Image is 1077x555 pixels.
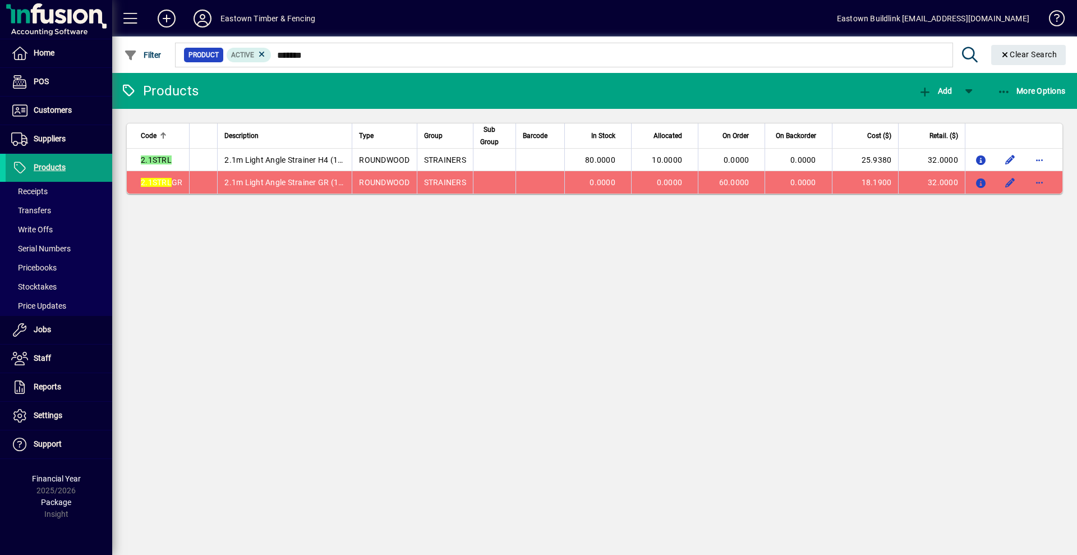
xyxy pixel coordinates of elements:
span: Filter [124,51,162,59]
td: 32.0000 [898,171,965,194]
span: POS [34,77,49,86]
span: Pricebooks [11,263,57,272]
div: Group [424,130,466,142]
span: Add [918,86,952,95]
button: More options [1030,151,1048,169]
span: Group [424,130,443,142]
span: Suppliers [34,134,66,143]
span: Cost ($) [867,130,891,142]
span: Serial Numbers [11,244,71,253]
a: Stocktakes [6,277,112,296]
a: Jobs [6,316,112,344]
a: Settings [6,402,112,430]
a: Receipts [6,182,112,201]
button: More Options [995,81,1069,101]
button: Add [915,81,955,101]
span: Active [231,51,254,59]
span: 10.0000 [652,155,682,164]
td: 32.0000 [898,149,965,171]
a: Home [6,39,112,67]
span: Home [34,48,54,57]
span: STRAINERS [424,178,466,187]
div: Code [141,130,182,142]
a: Transfers [6,201,112,220]
button: Profile [185,8,220,29]
td: 18.1900 [832,171,899,194]
span: Jobs [34,325,51,334]
span: Barcode [523,130,547,142]
span: Reports [34,382,61,391]
span: ROUNDWOOD [359,155,409,164]
a: Support [6,430,112,458]
td: 25.9380 [832,149,899,171]
em: 2.1STRL [141,155,172,164]
span: Customers [34,106,72,114]
a: Staff [6,345,112,373]
span: Description [224,130,259,142]
div: Barcode [523,130,558,142]
div: Eastown Timber & Fencing [220,10,315,27]
a: Pricebooks [6,258,112,277]
span: Stocktakes [11,282,57,291]
div: Allocated [638,130,692,142]
span: More Options [997,86,1066,95]
em: 2.1STRL [141,178,172,187]
span: 0.0000 [724,155,749,164]
span: 0.0000 [590,178,615,187]
button: Add [149,8,185,29]
a: Price Updates [6,296,112,315]
span: STRAINERS [424,155,466,164]
span: Transfers [11,206,51,215]
span: Sub Group [480,123,499,148]
a: Knowledge Base [1041,2,1063,39]
a: Serial Numbers [6,239,112,258]
button: Clear [991,45,1066,65]
div: In Stock [572,130,625,142]
span: Type [359,130,374,142]
div: Sub Group [480,123,509,148]
a: Suppliers [6,125,112,153]
span: Retail. ($) [929,130,958,142]
span: Financial Year [32,474,81,483]
button: Edit [1001,151,1019,169]
span: On Backorder [776,130,816,142]
span: Products [34,163,66,172]
div: Products [121,82,199,100]
span: 80.0000 [585,155,615,164]
span: Package [41,498,71,507]
button: Filter [121,45,164,65]
mat-chip: Activation Status: Active [227,48,271,62]
div: Type [359,130,409,142]
button: Edit [1001,173,1019,191]
div: On Order [705,130,759,142]
span: ROUNDWOOD [359,178,409,187]
button: More options [1030,173,1048,191]
span: 2.1m Light Angle Strainer H4 (150-175mm) [224,155,380,164]
span: 0.0000 [790,178,816,187]
span: In Stock [591,130,615,142]
div: On Backorder [772,130,826,142]
span: 2.1m Light Angle Strainer GR (150-175mm) [224,178,380,187]
a: Write Offs [6,220,112,239]
a: POS [6,68,112,96]
span: 0.0000 [790,155,816,164]
span: Code [141,130,157,142]
a: Customers [6,97,112,125]
span: Allocated [653,130,682,142]
span: Product [188,49,219,61]
span: Settings [34,411,62,420]
span: GR [141,178,182,187]
a: Reports [6,373,112,401]
span: Write Offs [11,225,53,234]
span: Clear Search [1000,50,1057,59]
span: 0.0000 [657,178,683,187]
span: Receipts [11,187,48,196]
span: Staff [34,354,51,363]
div: Eastown Buildlink [EMAIL_ADDRESS][DOMAIN_NAME] [837,10,1029,27]
span: Price Updates [11,301,66,310]
span: Support [34,439,62,448]
span: 60.0000 [719,178,749,187]
span: On Order [722,130,749,142]
div: Description [224,130,345,142]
